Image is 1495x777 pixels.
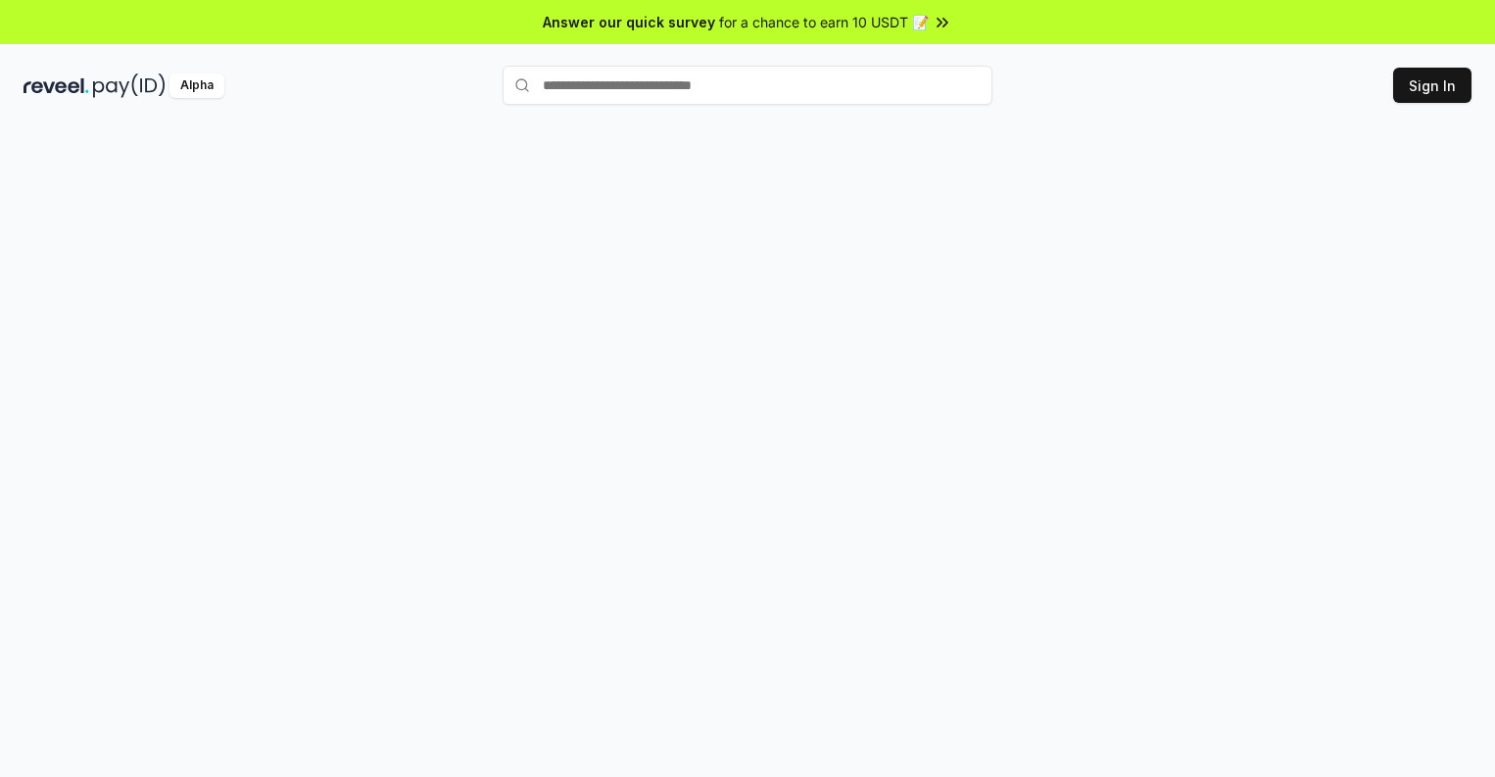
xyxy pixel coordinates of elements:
[24,73,89,98] img: reveel_dark
[1393,68,1471,103] button: Sign In
[169,73,224,98] div: Alpha
[719,12,929,32] span: for a chance to earn 10 USDT 📝
[93,73,166,98] img: pay_id
[543,12,715,32] span: Answer our quick survey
